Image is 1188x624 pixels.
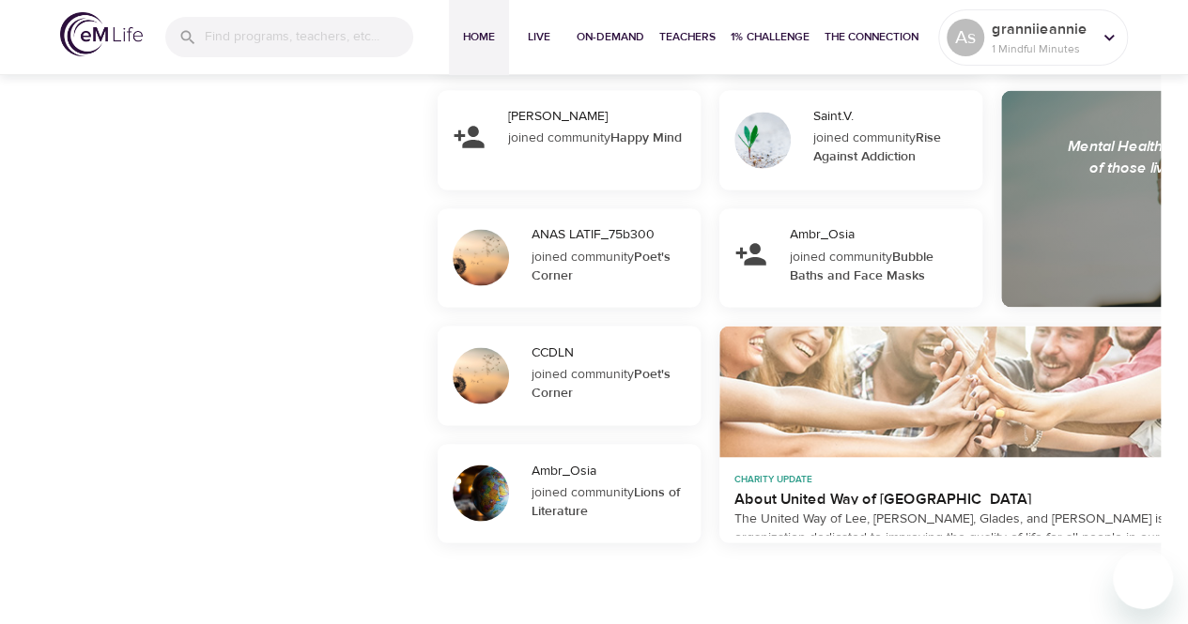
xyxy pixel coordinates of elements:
iframe: Button to launch messaging window [1113,549,1173,609]
span: The Connection [825,27,918,47]
strong: Happy Mind [610,129,682,146]
p: 1 Mindful Minutes [992,40,1091,57]
div: joined community [532,247,688,284]
div: Ambr_Osia [532,461,693,479]
div: joined community [790,247,970,284]
div: joined community [508,129,688,147]
div: [PERSON_NAME] [508,107,693,126]
div: Saint.V. [813,107,975,126]
span: Teachers [659,27,716,47]
div: Ambr_Osia [790,225,975,244]
strong: Poet's Corner [532,365,671,401]
strong: Poet's Corner [532,248,671,283]
span: Home [456,27,501,47]
p: granniieannie [992,18,1091,40]
strong: Lions of Literature [532,483,680,519]
div: joined community [532,364,688,402]
input: Find programs, teachers, etc... [205,17,413,57]
img: logo [60,12,143,56]
div: ANAS LATIF_75b300 [532,225,693,244]
span: 1% Challenge [731,27,810,47]
span: Live [517,27,562,47]
div: joined community [532,482,688,520]
div: CCDLN [532,342,693,361]
strong: Bubble Baths and Face Masks [790,248,933,283]
strong: Rise Against Addiction [813,129,941,165]
div: As [947,19,984,56]
div: joined community [813,129,970,166]
span: On-Demand [577,27,644,47]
